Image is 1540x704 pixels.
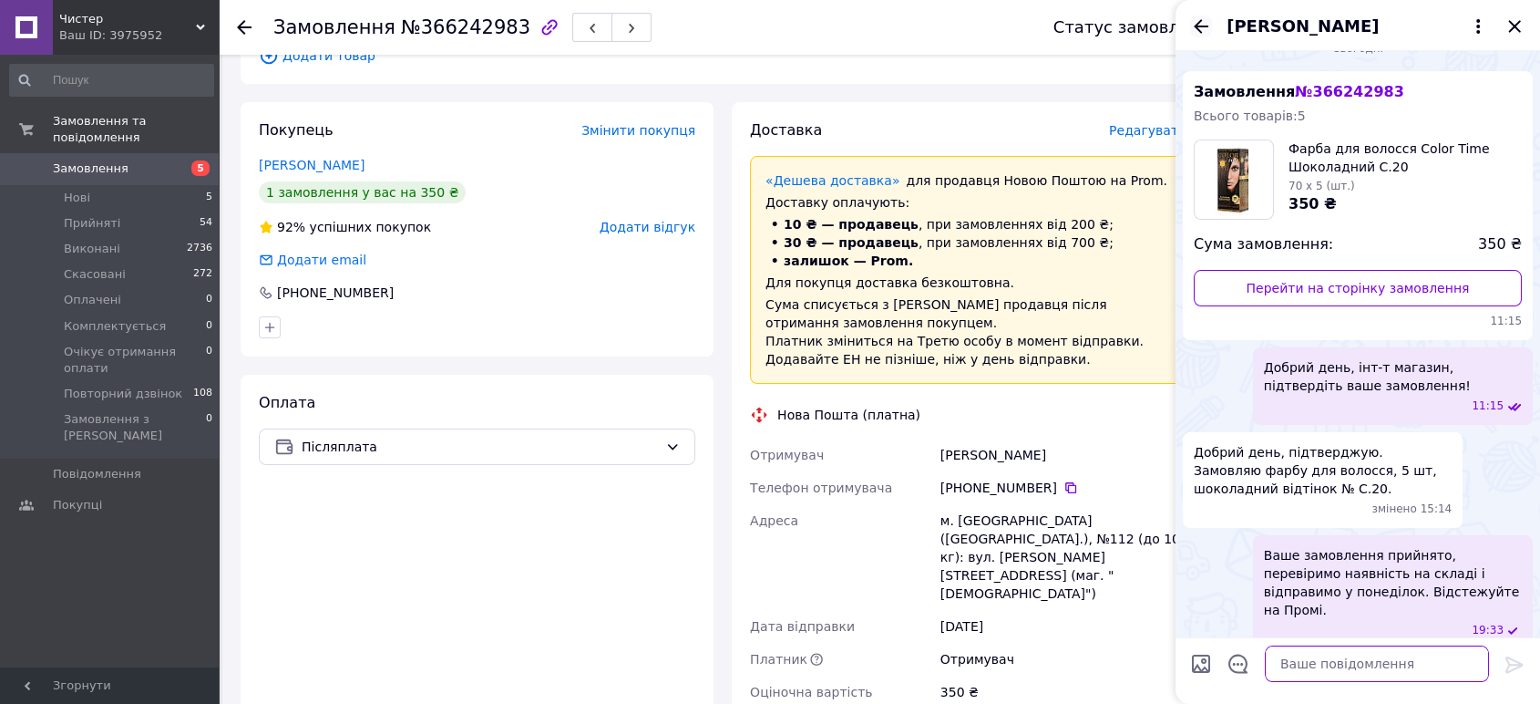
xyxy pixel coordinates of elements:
div: Для покупця доставка безкоштовна. [765,274,1171,292]
span: 5 [206,190,212,206]
div: Додати email [257,251,368,269]
div: Сума списується з [PERSON_NAME] продавця після отримання замовлення покупцем. Платник зміниться н... [765,295,1171,368]
div: [PHONE_NUMBER] [940,479,1186,497]
input: Пошук [9,64,214,97]
span: [PERSON_NAME] [1227,15,1379,38]
span: Доставка [750,121,822,139]
span: Фарба для волосся Color Time Шоколадний С.20 [1288,140,1522,176]
span: Виконані [64,241,120,257]
span: 54 [200,215,212,232]
span: Покупці [53,497,102,513]
div: [PERSON_NAME] [937,439,1190,471]
span: Повідомлення [53,466,141,482]
span: Оплачені [64,292,121,308]
span: Додати товар [259,46,1186,66]
span: Замовлення з [PERSON_NAME] [64,411,206,444]
span: 70 x 5 (шт.) [1288,180,1355,192]
div: Нова Пошта (платна) [773,406,925,424]
span: Телефон отримувача [750,481,892,495]
span: 0 [206,344,212,377]
button: Закрити [1504,16,1525,37]
span: 30 ₴ — продавець [784,235,919,250]
div: Отримувач [937,643,1190,676]
span: Редагувати [1109,123,1186,138]
span: Замовлення [53,160,128,177]
span: Оціночна вартість [750,685,872,699]
span: залишок — Prom. [784,254,913,268]
button: [PERSON_NAME] [1227,15,1489,38]
span: Покупець [259,121,334,139]
div: Додати email [275,251,368,269]
span: Добрий день, підтверджую. Замовляю фарбу для волосся, 5 шт, шоколадний відтінок № С.20. [1194,443,1452,498]
a: [PERSON_NAME] [259,158,364,172]
span: 19:33 12.10.2025 [1472,623,1504,638]
span: Прийняті [64,215,120,232]
img: 6528245268_w100_h100_kraska-dlya-volos.jpg [1198,140,1269,219]
span: Добрий день, інт-т магазин, підтвердіть ваше замовлення! [1264,358,1522,395]
li: , при замовленнях від 200 ₴; [765,215,1171,233]
span: Замовлення [1194,83,1404,100]
span: Отримувач [750,448,824,462]
span: Повторний дзвінок [64,386,182,402]
span: 2736 [187,241,212,257]
div: Статус замовлення [1053,18,1221,36]
span: Нові [64,190,90,206]
span: 350 ₴ [1288,195,1337,212]
span: Сума замовлення: [1194,234,1333,255]
div: Повернутися назад [237,18,252,36]
span: Післяплата [302,437,658,457]
span: Всього товарів: 5 [1194,109,1306,123]
span: 10 ₴ — продавець [784,217,919,232]
div: [DATE] [937,610,1190,643]
span: Платник [750,652,807,667]
span: № 366242983 [1295,83,1403,100]
span: Замовлення [273,16,395,38]
span: Комплектується [64,318,166,335]
div: м. [GEOGRAPHIC_DATA] ([GEOGRAPHIC_DATA].), №112 (до 10 кг): вул. [PERSON_NAME][STREET_ADDRESS] (м... [937,504,1190,610]
span: 0 [206,318,212,335]
span: Змінити покупця [581,123,695,138]
div: для продавця Новою Поштою на Prom. [765,171,1171,190]
span: Замовлення та повідомлення [53,113,219,146]
a: Перейти на сторінку замовлення [1194,270,1522,306]
div: Доставку оплачують: [765,193,1171,212]
span: Адреса [750,513,798,528]
div: Ваш ID: 3975952 [59,27,219,44]
div: успішних покупок [259,218,431,236]
span: №366242983 [401,16,530,38]
span: змінено [1372,502,1421,517]
span: 11:15 12.10.2025 [1472,399,1504,414]
span: Очікує отримання оплати [64,344,206,377]
span: 5 [191,160,210,176]
span: 11:15 12.10.2025 [1194,314,1522,329]
div: [PHONE_NUMBER] [275,284,395,302]
span: 0 [206,292,212,308]
a: «Дешева доставка» [765,173,899,188]
span: 92% [277,220,305,234]
span: 272 [193,266,212,283]
span: Дата відправки [750,619,855,634]
div: 1 замовлення у вас на 350 ₴ [259,181,466,203]
button: Назад [1190,16,1212,37]
span: 350 ₴ [1478,234,1522,255]
li: , при замовленнях від 700 ₴; [765,233,1171,252]
span: Додати відгук [600,220,695,234]
span: 0 [206,411,212,444]
span: Ваше замовлення прийнято, перевіримо наявність на складі і відправимо у понеділок. Відстежуйте на... [1264,546,1522,619]
span: 15:14 12.10.2025 [1421,502,1453,517]
button: Відкрити шаблони відповідей [1227,652,1250,676]
span: Скасовані [64,266,126,283]
span: Оплата [259,394,315,411]
span: 108 [193,386,212,402]
span: Чистер [59,11,196,27]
